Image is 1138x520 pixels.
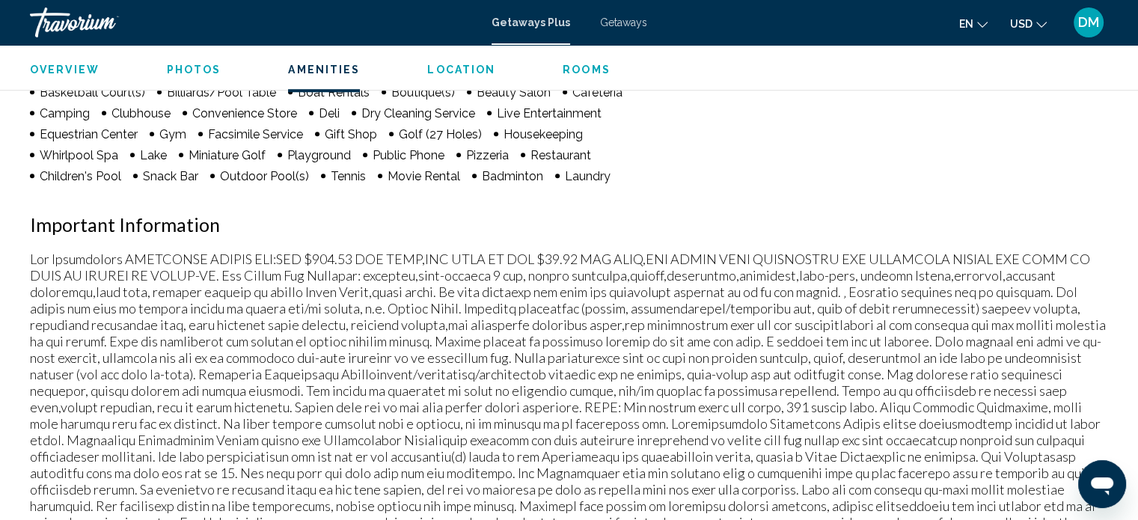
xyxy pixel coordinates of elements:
[30,63,100,76] button: Overview
[167,63,221,76] button: Photos
[30,7,477,37] a: Travorium
[373,148,444,162] span: Public Phone
[399,127,482,141] span: Golf (27 Holes)
[331,169,366,183] span: Tennis
[572,85,622,100] span: Cafeteria
[600,16,647,28] a: Getaways
[427,64,495,76] span: Location
[530,148,591,162] span: Restaurant
[959,18,973,30] span: en
[466,148,509,162] span: Pizzeria
[159,127,186,141] span: Gym
[111,106,171,120] span: Clubhouse
[391,85,455,100] span: Boutique(s)
[427,63,495,76] button: Location
[208,127,303,141] span: Facsimile Service
[40,106,90,120] span: Camping
[287,148,351,162] span: Playground
[298,85,370,100] span: Boat Rentals
[288,63,360,76] button: Amenities
[1010,13,1047,34] button: Change currency
[959,13,988,34] button: Change language
[30,213,1108,236] h2: Important Information
[192,106,297,120] span: Convenience Store
[1010,18,1033,30] span: USD
[167,64,221,76] span: Photos
[1078,15,1099,30] span: DM
[361,106,475,120] span: Dry Cleaning Service
[565,169,611,183] span: Laundry
[30,64,100,76] span: Overview
[40,148,118,162] span: Whirlpool Spa
[40,85,145,100] span: Basketball Court(s)
[388,169,460,183] span: Movie Rental
[477,85,551,100] span: Beauty Salon
[482,169,543,183] span: Badminton
[504,127,583,141] span: Housekeeping
[40,169,121,183] span: Children's Pool
[563,63,611,76] button: Rooms
[563,64,611,76] span: Rooms
[1078,460,1126,508] iframe: Button to launch messaging window
[1069,7,1108,38] button: User Menu
[497,106,602,120] span: Live Entertainment
[40,127,138,141] span: Equestrian Center
[492,16,570,28] a: Getaways Plus
[319,106,340,120] span: Deli
[167,85,276,100] span: Billiards/Pool Table
[220,169,309,183] span: Outdoor Pool(s)
[288,64,360,76] span: Amenities
[140,148,167,162] span: Lake
[143,169,198,183] span: Snack Bar
[189,148,266,162] span: Miniature Golf
[325,127,377,141] span: Gift Shop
